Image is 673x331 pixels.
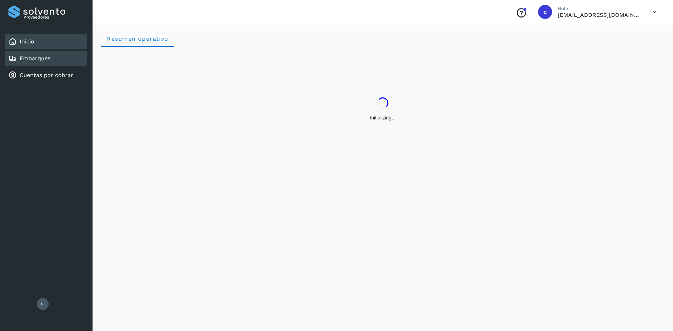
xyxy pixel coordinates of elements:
[5,68,87,83] div: Cuentas por cobrar
[20,38,34,45] a: Inicio
[5,34,87,49] div: Inicio
[23,15,84,20] p: Proveedores
[558,6,642,12] p: Hola,
[5,51,87,66] div: Embarques
[107,35,169,42] span: Resumen operativo
[20,72,73,78] a: Cuentas por cobrar
[558,12,642,18] p: cuentas3@enlacesmet.com.mx
[20,55,50,62] a: Embarques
